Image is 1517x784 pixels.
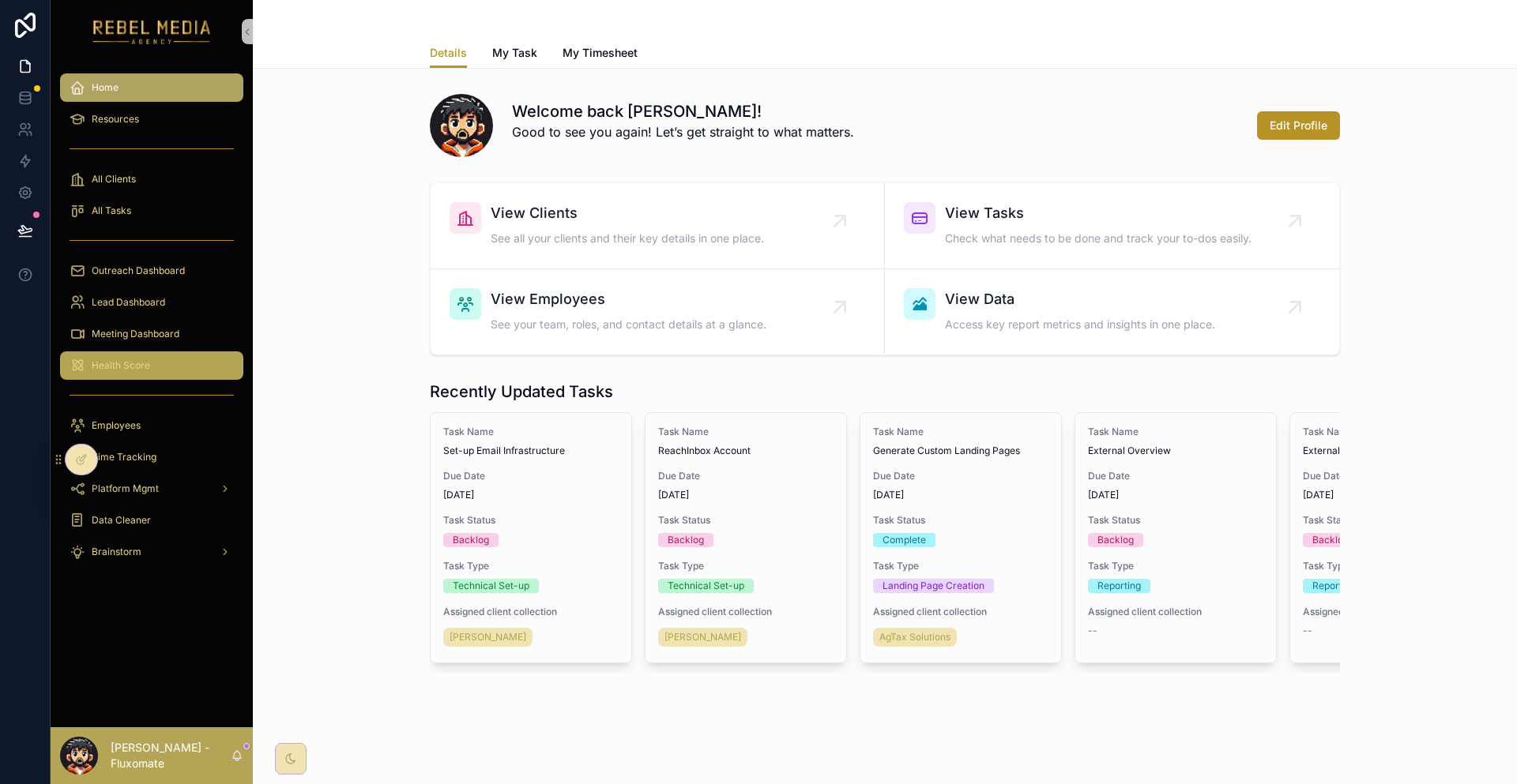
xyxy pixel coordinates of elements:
span: Platform Mgmt [92,482,159,495]
span: View Employees [491,288,766,310]
span: Employees [92,419,141,432]
span: See your team, roles, and contact details at a glance. [491,317,766,332]
span: [DATE] [873,489,1048,501]
span: Outreach Dashboard [92,264,185,277]
span: Data Cleaner [92,514,151,527]
span: Task Type [443,560,619,572]
div: Technical Set-up [668,579,744,593]
span: Task Name [1088,426,1263,438]
a: View TasksCheck what needs to be done and track your to-dos easily. [885,183,1339,269]
div: Reporting [1312,579,1356,593]
a: All Clients [60,165,243,193]
a: Employees [60,411,243,440]
a: Outreach Dashboard [60,257,243,285]
span: External Overview [1303,445,1478,457]
a: [PERSON_NAME] [658,628,747,647]
span: Task Type [873,560,1048,572]
span: Lead Dashboard [92,296,165,309]
h1: Welcome back [PERSON_NAME]! [512,100,854,122]
span: Task Status [658,514,834,527]
a: Health Score [60,351,243,380]
a: Time Tracking [60,443,243,471]
span: All Clients [92,173,136,186]
span: Due Date [658,470,834,482]
span: AgTax Solutions [879,631,950,643]
span: Task Name [1303,426,1478,438]
span: My Task [492,45,537,61]
a: Details [430,39,467,69]
span: Task Name [873,426,1048,438]
div: Complete [883,533,926,547]
span: Resources [92,113,139,126]
span: Health Score [92,359,150,372]
span: My Timesheet [563,45,638,61]
span: Assigned client collection [1088,606,1263,618]
a: Task NameExternal OverviewDue Date[DATE]Task StatusBacklogTask TypeReportingAssigned client colle... [1289,412,1492,663]
div: Backlog [453,533,489,547]
span: Assigned client collection [873,606,1048,618]
span: Due Date [443,470,619,482]
span: Set-up Email Infrastructure [443,445,619,457]
div: Reporting [1097,579,1141,593]
div: Landing Page Creation [883,579,984,593]
a: Task NameSet-up Email InfrastructureDue Date[DATE]Task StatusBacklogTask TypeTechnical Set-upAssi... [430,412,632,663]
span: Task Status [873,514,1048,527]
div: scrollable content [51,63,253,584]
span: [DATE] [1088,489,1263,501]
span: [DATE] [443,489,619,501]
span: [DATE] [658,489,834,501]
a: Task NameReachInbox AccountDue Date[DATE]Task StatusBacklogTask TypeTechnical Set-upAssigned clie... [645,412,847,663]
span: Edit Profile [1270,118,1327,133]
a: View DataAccess key report metrics and insights in one place. [885,269,1339,354]
div: Backlog [1097,533,1134,547]
span: Check what needs to be done and track your to-dos easily. [945,231,1252,246]
span: View Clients [491,202,764,224]
span: See all your clients and their key details in one place. [491,231,764,246]
img: App logo [93,19,211,44]
span: Assigned client collection [658,606,834,618]
a: All Tasks [60,197,243,225]
span: All Tasks [92,204,131,217]
span: Assigned client collection [443,606,619,618]
span: Task Status [1088,514,1263,527]
span: Task Name [658,426,834,438]
span: [DATE] [1303,489,1478,501]
div: Technical Set-up [453,579,529,593]
span: Task Status [1303,514,1478,527]
p: Good to see you again! Let’s get straight to what matters. [512,122,854,141]
span: Due Date [1088,470,1263,482]
span: -- [1088,625,1097,637]
span: Due Date [873,470,1048,482]
span: View Data [945,288,1215,310]
span: [PERSON_NAME] [664,631,741,643]
div: Backlog [1312,533,1349,547]
span: -- [1303,625,1312,637]
a: My Timesheet [563,39,638,70]
span: Task Name [443,426,619,438]
span: ReachInbox Account [658,445,834,457]
a: My Task [492,39,537,70]
a: Task NameExternal OverviewDue Date[DATE]Task StatusBacklogTask TypeReportingAssigned client colle... [1075,412,1277,663]
a: Meeting Dashboard [60,320,243,348]
a: Task NameGenerate Custom Landing PagesDue Date[DATE]Task StatusCompleteTask TypeLanding Page Crea... [860,412,1062,663]
span: Generate Custom Landing Pages [873,445,1048,457]
span: Task Type [1303,560,1478,572]
h1: Recently Updated Tasks [430,381,613,403]
span: Home [92,81,119,94]
span: Task Type [658,560,834,572]
a: Platform Mgmt [60,475,243,503]
span: Details [430,45,467,61]
a: View ClientsSee all your clients and their key details in one place. [431,183,885,269]
a: [PERSON_NAME] [443,628,533,647]
a: AgTax Solutions [873,628,957,647]
span: External Overview [1088,445,1263,457]
span: Assigned client collection [1303,606,1478,618]
span: Access key report metrics and insights in one place. [945,317,1215,332]
p: [PERSON_NAME] - Fluxomate [111,740,231,771]
a: Resources [60,105,243,133]
a: Lead Dashboard [60,288,243,317]
span: Due Date [1303,470,1478,482]
button: Edit Profile [1257,111,1340,140]
div: Backlog [668,533,704,547]
span: [PERSON_NAME] [450,631,526,643]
